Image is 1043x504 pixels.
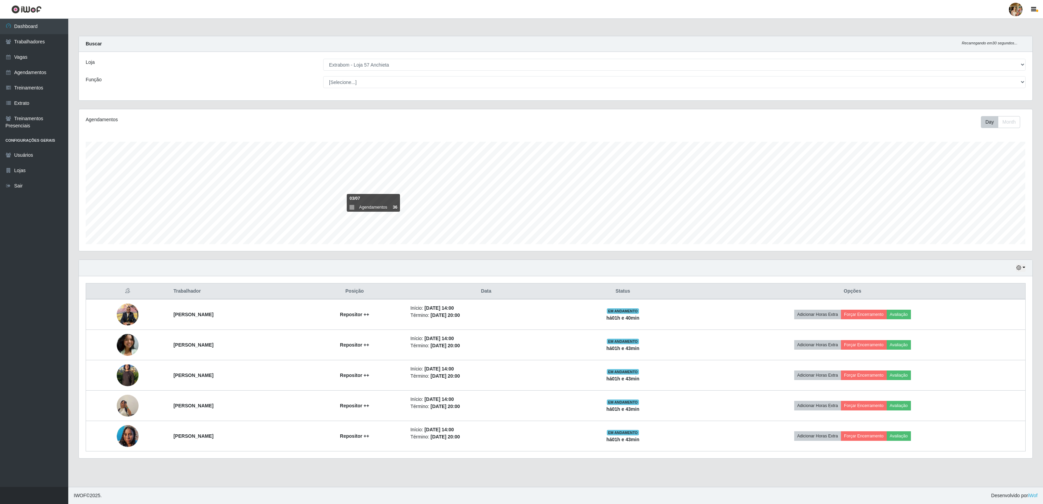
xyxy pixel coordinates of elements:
[74,493,86,498] span: IWOF
[431,343,460,348] time: [DATE] 20:00
[425,366,454,372] time: [DATE] 14:00
[86,59,95,66] label: Loja
[887,370,911,380] button: Avaliação
[606,437,640,442] strong: há 01 h e 43 min
[794,370,841,380] button: Adicionar Horas Extra
[841,401,887,410] button: Forçar Encerramento
[74,492,102,499] span: © 2025 .
[962,41,1017,45] i: Recarregando em 30 segundos...
[1028,493,1038,498] a: iWof
[431,312,460,318] time: [DATE] 20:00
[173,403,213,408] strong: [PERSON_NAME]
[173,433,213,439] strong: [PERSON_NAME]
[607,308,639,314] span: EM ANDAMENTO
[841,310,887,319] button: Forçar Encerramento
[425,336,454,341] time: [DATE] 14:00
[431,373,460,379] time: [DATE] 20:00
[340,373,369,378] strong: Repositor ++
[794,431,841,441] button: Adicionar Horas Extra
[86,76,102,83] label: Função
[117,300,139,329] img: 1748464437090.jpeg
[410,312,562,319] li: Término:
[606,376,640,381] strong: há 01 h e 43 min
[841,431,887,441] button: Forçar Encerramento
[410,335,562,342] li: Início:
[607,430,639,435] span: EM ANDAMENTO
[606,406,640,412] strong: há 01 h e 43 min
[566,283,680,299] th: Status
[410,373,562,380] li: Término:
[117,386,139,425] img: 1754244440146.jpeg
[841,370,887,380] button: Forçar Encerramento
[410,403,562,410] li: Término:
[431,404,460,409] time: [DATE] 20:00
[169,283,303,299] th: Trabalhador
[410,433,562,440] li: Término:
[425,427,454,432] time: [DATE] 14:00
[981,116,998,128] button: Day
[406,283,566,299] th: Data
[841,340,887,350] button: Forçar Encerramento
[425,305,454,311] time: [DATE] 14:00
[887,431,911,441] button: Avaliação
[991,492,1038,499] span: Desenvolvido por
[410,342,562,349] li: Término:
[680,283,1026,299] th: Opções
[11,5,42,14] img: CoreUI Logo
[794,340,841,350] button: Adicionar Horas Extra
[607,339,639,344] span: EM ANDAMENTO
[86,116,471,123] div: Agendamentos
[431,434,460,439] time: [DATE] 20:00
[117,334,139,356] img: 1748893020398.jpeg
[425,396,454,402] time: [DATE] 14:00
[606,346,640,351] strong: há 01 h e 43 min
[410,365,562,373] li: Início:
[794,310,841,319] button: Adicionar Horas Extra
[607,369,639,375] span: EM ANDAMENTO
[117,356,139,395] img: 1750884845211.jpeg
[410,396,562,403] li: Início:
[340,433,369,439] strong: Repositor ++
[794,401,841,410] button: Adicionar Horas Extra
[340,342,369,348] strong: Repositor ++
[340,403,369,408] strong: Repositor ++
[981,116,1026,128] div: Toolbar with button groups
[173,342,213,348] strong: [PERSON_NAME]
[117,417,139,456] img: 1754308708581.jpeg
[887,401,911,410] button: Avaliação
[86,41,102,46] strong: Buscar
[981,116,1020,128] div: First group
[607,400,639,405] span: EM ANDAMENTO
[606,315,640,321] strong: há 01 h e 40 min
[173,373,213,378] strong: [PERSON_NAME]
[887,310,911,319] button: Avaliação
[410,305,562,312] li: Início:
[887,340,911,350] button: Avaliação
[340,312,369,317] strong: Repositor ++
[303,283,406,299] th: Posição
[410,426,562,433] li: Início:
[998,116,1020,128] button: Month
[173,312,213,317] strong: [PERSON_NAME]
